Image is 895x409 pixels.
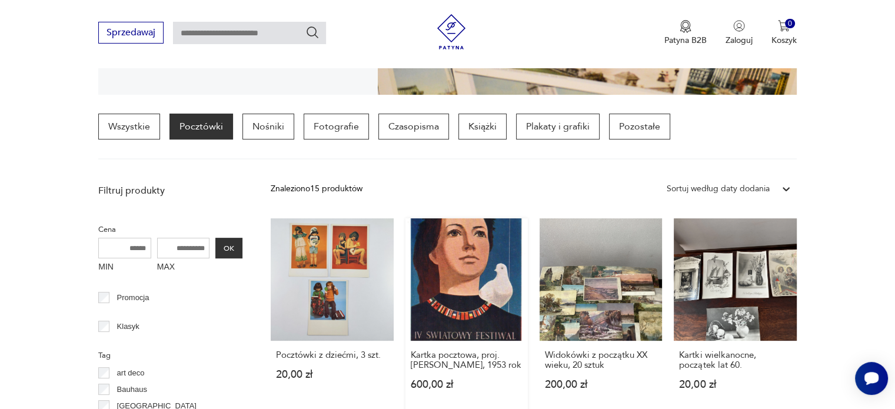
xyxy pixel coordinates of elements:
p: Klasyk [117,320,139,333]
p: art deco [117,367,145,380]
button: 0Koszyk [771,20,797,46]
h3: Kartki wielkanocne, początek lat 60. [679,350,791,370]
label: MIN [98,258,151,277]
p: Filtruj produkty [98,184,242,197]
p: Cena [98,223,242,236]
button: Szukaj [305,25,320,39]
img: Ikonka użytkownika [733,20,745,32]
a: Czasopisma [378,114,449,139]
p: Patyna B2B [664,35,707,46]
a: Książki [458,114,507,139]
button: Patyna B2B [664,20,707,46]
img: Ikona medalu [680,20,691,33]
p: 600,00 zł [411,380,523,390]
h3: Kartka pocztowa, proj. [PERSON_NAME], 1953 rok [411,350,523,370]
p: Koszyk [771,35,797,46]
button: Zaloguj [726,20,753,46]
img: Patyna - sklep z meblami i dekoracjami vintage [434,14,469,49]
button: Sprzedawaj [98,22,164,44]
a: Ikona medaluPatyna B2B [664,20,707,46]
button: OK [215,238,242,258]
h3: Pocztówki z dziećmi, 3 szt. [276,350,388,360]
iframe: Smartsupp widget button [855,362,888,395]
p: Tag [98,349,242,362]
p: 20,00 zł [679,380,791,390]
div: Sortuj według daty dodania [667,182,770,195]
p: 20,00 zł [276,370,388,380]
a: Pozostałe [609,114,670,139]
a: Plakaty i grafiki [516,114,600,139]
p: Zaloguj [726,35,753,46]
img: Ikona koszyka [778,20,790,32]
a: Sprzedawaj [98,29,164,38]
h3: Widokówki z początku XX wieku, 20 sztuk [545,350,657,370]
a: Wszystkie [98,114,160,139]
p: Promocja [117,291,149,304]
p: Bauhaus [117,383,147,396]
a: Fotografie [304,114,369,139]
label: MAX [157,258,210,277]
p: 200,00 zł [545,380,657,390]
a: Pocztówki [169,114,233,139]
a: Nośniki [242,114,294,139]
div: Znaleziono 15 produktów [271,182,362,195]
div: 0 [785,19,795,29]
